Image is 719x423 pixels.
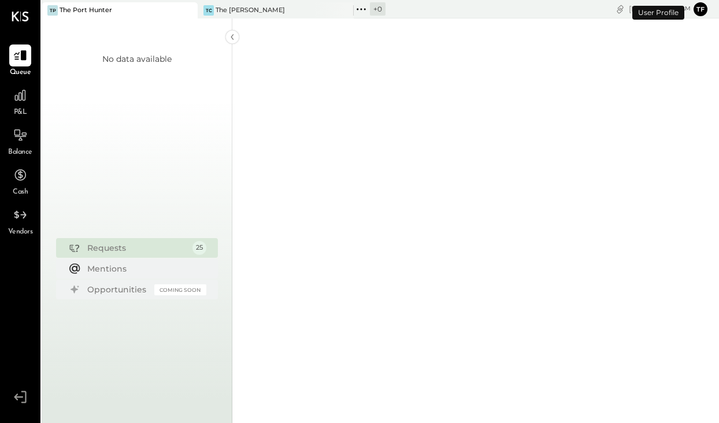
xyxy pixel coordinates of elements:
span: P&L [14,107,27,118]
span: Balance [8,147,32,158]
div: User Profile [632,6,684,20]
button: tf [694,2,707,16]
div: [DATE] [629,3,691,14]
div: Mentions [87,263,201,274]
div: Coming Soon [154,284,206,295]
div: TC [203,5,214,16]
span: Vendors [8,227,33,238]
a: Cash [1,164,40,198]
span: am [681,5,691,13]
div: No data available [102,53,172,65]
a: Balance [1,124,40,158]
div: The [PERSON_NAME] [216,6,285,15]
div: The Port Hunter [60,6,112,15]
div: Requests [87,242,187,254]
div: + 0 [370,2,386,16]
div: TP [47,5,58,16]
div: Opportunities [87,284,149,295]
div: copy link [614,3,626,15]
a: P&L [1,84,40,118]
span: Queue [10,68,31,78]
span: Cash [13,187,28,198]
a: Vendors [1,204,40,238]
div: 25 [192,241,206,255]
a: Queue [1,44,40,78]
span: 11 : 36 [656,3,679,14]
